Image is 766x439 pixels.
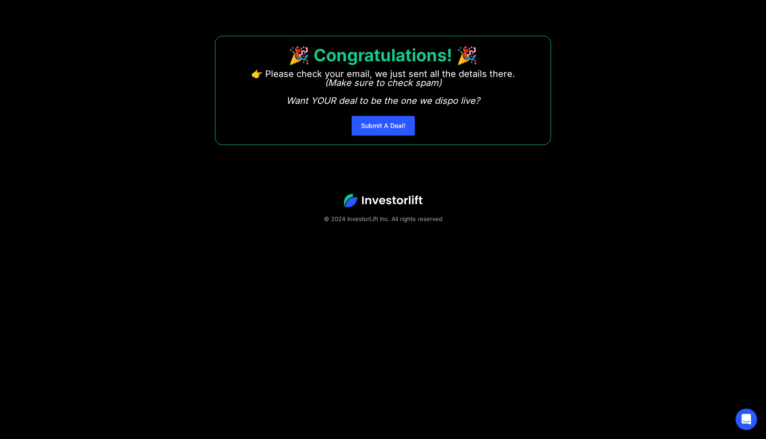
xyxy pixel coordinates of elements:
em: (Make sure to check spam) Want YOUR deal to be the one we dispo live? [286,77,480,106]
div: Open Intercom Messenger [736,409,757,430]
p: 👉 Please check your email, we just sent all the details there. ‍ [251,69,515,105]
a: Submit A Deal! [352,116,415,136]
strong: 🎉 Congratulations! 🎉 [288,45,478,65]
div: © 2024 InvestorLift Inc. All rights reserved [31,214,735,223]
